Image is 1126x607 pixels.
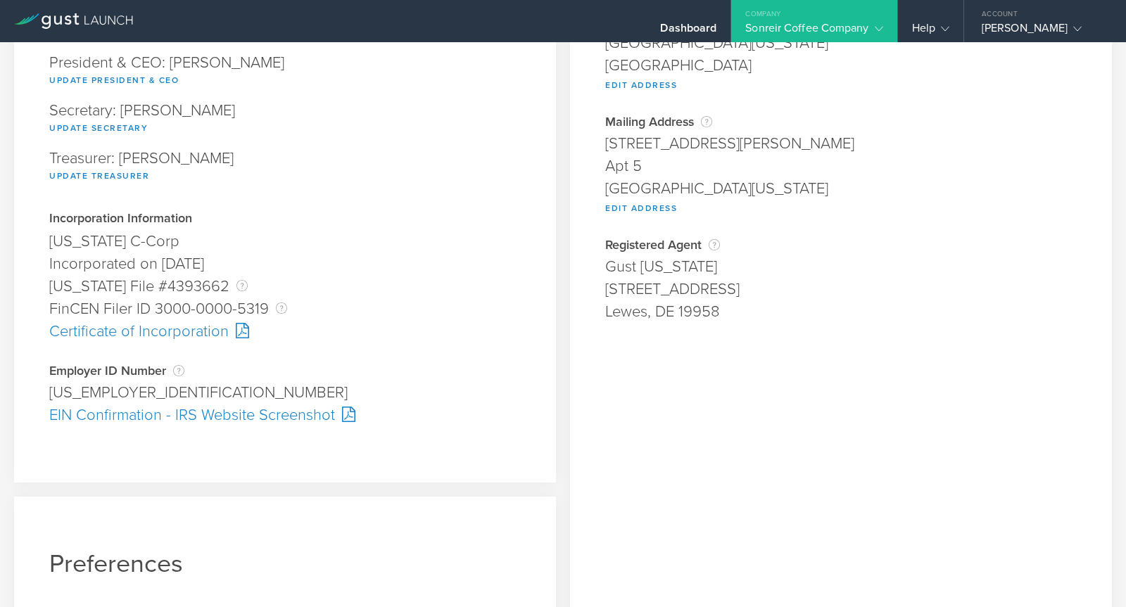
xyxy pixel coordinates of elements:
[49,48,521,96] div: President & CEO: [PERSON_NAME]
[660,21,716,42] div: Dashboard
[49,120,148,136] button: Update Secretary
[605,200,677,217] button: Edit Address
[605,278,1077,300] div: [STREET_ADDRESS]
[605,238,1077,252] div: Registered Agent
[49,167,149,184] button: Update Treasurer
[982,21,1101,42] div: [PERSON_NAME]
[49,143,521,191] div: Treasurer: [PERSON_NAME]
[49,320,521,343] div: Certificate of Incorporation
[49,96,521,143] div: Secretary: [PERSON_NAME]
[49,253,521,275] div: Incorporated on [DATE]
[49,404,521,426] div: EIN Confirmation - IRS Website Screenshot
[49,549,521,579] h1: Preferences
[605,77,677,94] button: Edit Address
[49,364,521,378] div: Employer ID Number
[605,32,1077,54] div: [GEOGRAPHIC_DATA][US_STATE]
[49,72,179,89] button: Update President & CEO
[605,155,1077,177] div: Apt 5
[912,21,949,42] div: Help
[745,21,883,42] div: Sonreir Coffee Company
[605,132,1077,155] div: [STREET_ADDRESS][PERSON_NAME]
[49,275,521,298] div: [US_STATE] File #4393662
[49,230,521,253] div: [US_STATE] C-Corp
[49,381,521,404] div: [US_EMPLOYER_IDENTIFICATION_NUMBER]
[49,298,521,320] div: FinCEN Filer ID 3000-0000-5319
[49,212,521,226] div: Incorporation Information
[605,54,1077,77] div: [GEOGRAPHIC_DATA]
[605,115,1077,129] div: Mailing Address
[605,177,1077,200] div: [GEOGRAPHIC_DATA][US_STATE]
[605,255,1077,278] div: Gust [US_STATE]
[605,300,1077,323] div: Lewes, DE 19958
